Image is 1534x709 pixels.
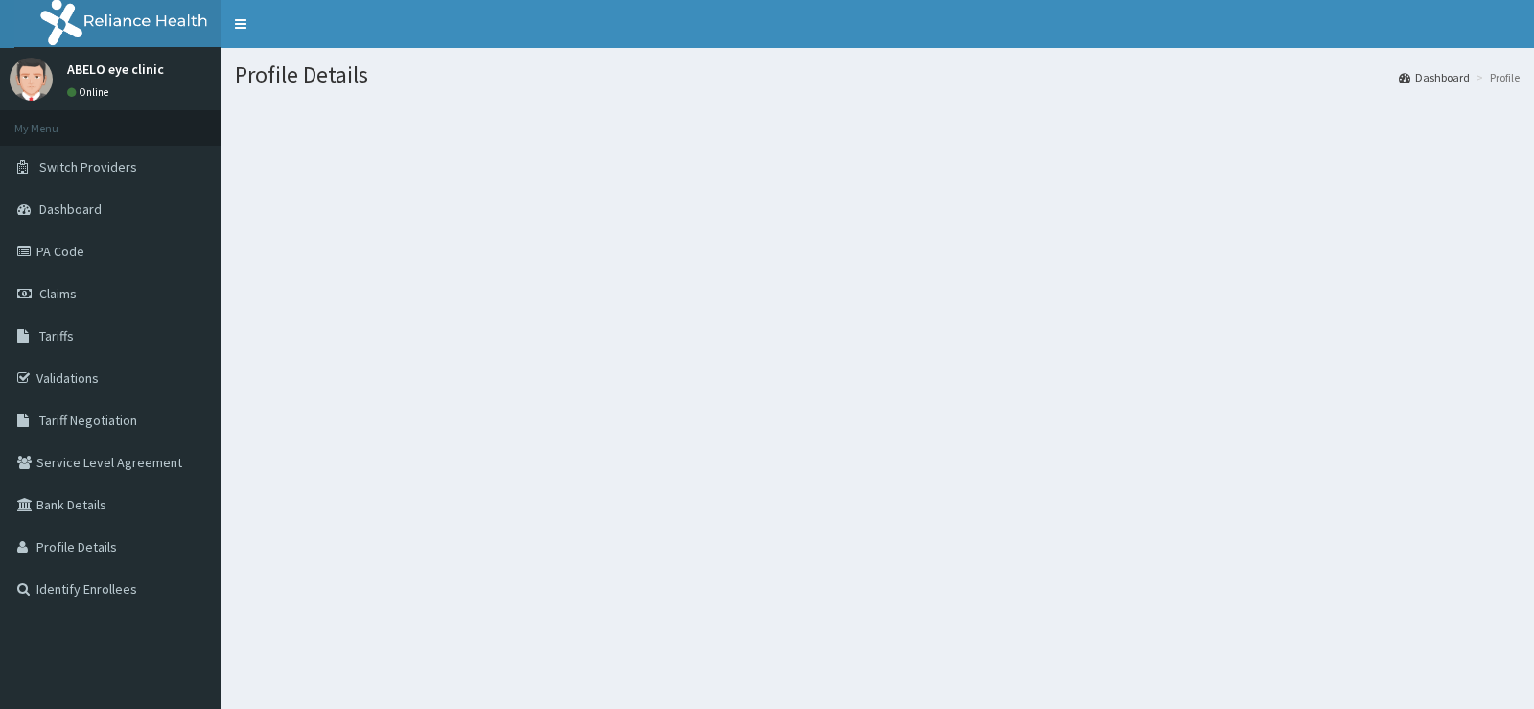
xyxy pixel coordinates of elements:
[1472,69,1520,85] li: Profile
[235,62,1520,87] h1: Profile Details
[10,58,53,101] img: User Image
[39,158,137,176] span: Switch Providers
[1399,69,1470,85] a: Dashboard
[39,201,102,218] span: Dashboard
[39,412,137,429] span: Tariff Negotiation
[39,285,77,302] span: Claims
[39,327,74,344] span: Tariffs
[67,85,113,99] a: Online
[67,62,164,76] p: ABELO eye clinic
